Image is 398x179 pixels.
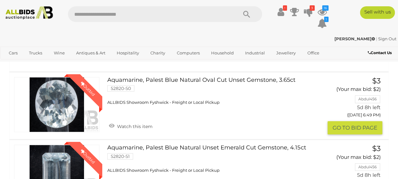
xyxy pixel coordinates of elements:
[73,142,102,171] div: Outbid
[112,77,321,105] a: Aquamarine, Palest Blue Natural Oval Cut Unset Gemstone, 3.65ct 52820-50 ALLBIDS Showroom Fyshwic...
[334,36,376,41] a: [PERSON_NAME]
[276,6,285,18] a: !
[334,36,375,41] strong: [PERSON_NAME]
[376,36,377,41] span: |
[241,48,269,58] a: Industrial
[328,121,382,135] button: GO TO BID PAGE
[207,48,238,58] a: Household
[146,48,169,58] a: Charity
[25,48,46,58] a: Trucks
[112,145,321,173] a: Aquamarine, Palest Blue Natural Unset Emerald Cut Gemstone, 4.15ct 52820-51 ALLBIDS Showroom Fysh...
[322,5,328,11] i: 16
[304,6,313,18] a: 3
[378,36,396,41] a: Sign Out
[73,74,102,103] div: Outbid
[324,17,328,22] i: 1
[115,124,153,129] span: Watch this item
[317,6,327,18] a: 16
[14,77,99,132] a: Outbid
[303,48,323,58] a: Office
[113,48,143,58] a: Hospitality
[272,48,300,58] a: Jewellery
[317,18,327,29] a: 1
[360,6,395,19] a: Sell with us
[372,144,381,153] span: $3
[368,50,392,55] b: Contact Us
[5,58,26,69] a: Sports
[310,5,315,11] i: 3
[3,6,55,20] img: Allbids.com.au
[231,6,262,22] button: Search
[283,5,287,11] i: !
[107,121,154,131] a: Watch this item
[49,48,69,58] a: Wine
[372,76,381,85] span: $3
[29,58,82,69] a: [GEOGRAPHIC_DATA]
[368,49,393,56] a: Contact Us
[115,57,153,62] span: Watch this item
[172,48,204,58] a: Computers
[5,48,22,58] a: Cars
[72,48,109,58] a: Antiques & Art
[330,77,382,135] a: $3 (Your max bid: $2) Abdul456 5d 8h left ([DATE] 6:49 PM) GO TO BID PAGE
